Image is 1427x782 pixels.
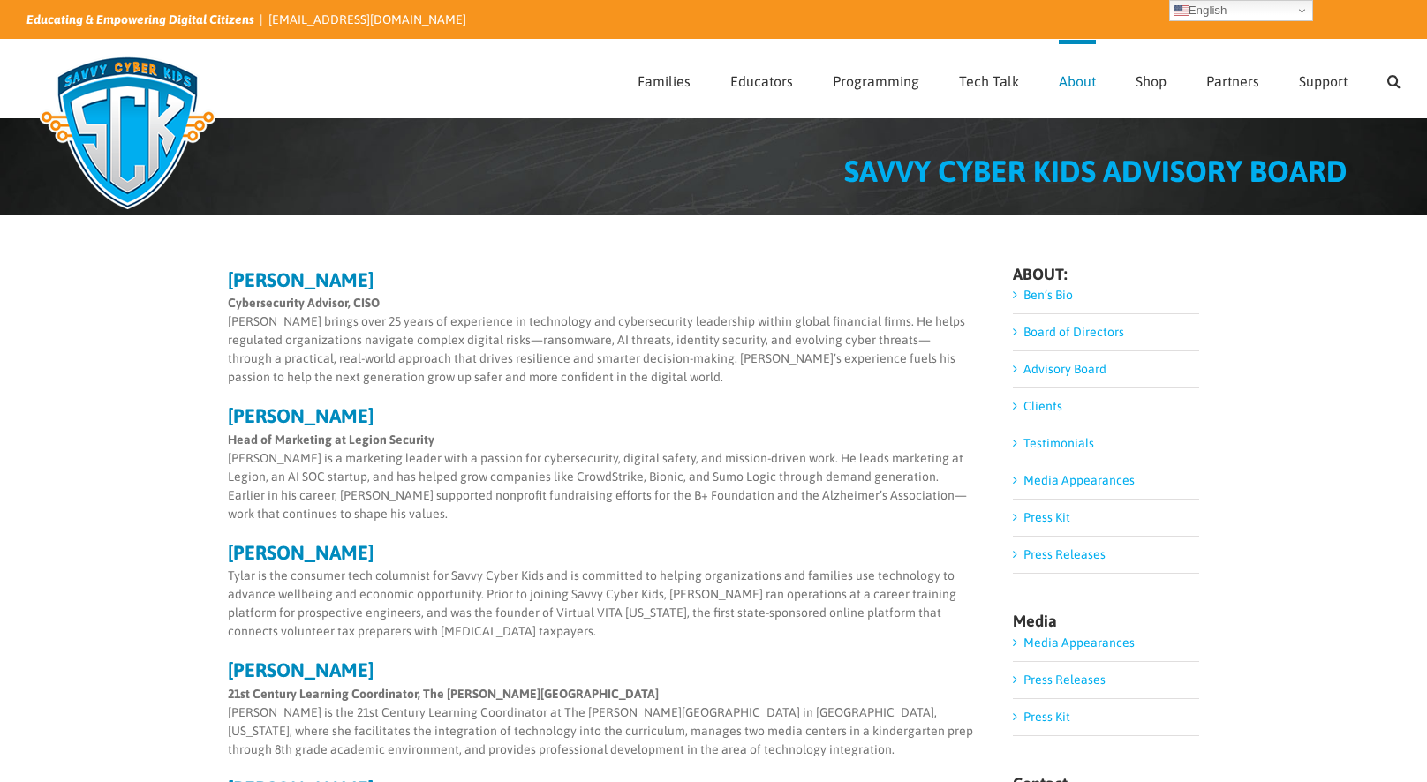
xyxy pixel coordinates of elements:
[228,541,374,564] strong: [PERSON_NAME]
[1023,473,1135,487] a: Media Appearances
[1059,74,1096,88] span: About
[833,40,919,117] a: Programming
[833,74,919,88] span: Programming
[228,296,380,310] strong: Cybersecurity Advisor, CISO
[228,687,659,701] strong: 21st Century Learning Coordinator, The [PERSON_NAME][GEOGRAPHIC_DATA]
[1023,399,1062,413] a: Clients
[1023,673,1106,687] a: Press Releases
[26,44,229,221] img: Savvy Cyber Kids Logo
[268,12,466,26] a: [EMAIL_ADDRESS][DOMAIN_NAME]
[844,154,1348,188] span: SAVVY CYBER KIDS ADVISORY BOARD
[730,74,793,88] span: Educators
[730,40,793,117] a: Educators
[1023,510,1070,524] a: Press Kit
[1023,288,1073,302] a: Ben’s Bio
[638,40,1401,117] nav: Main Menu
[228,294,974,387] p: [PERSON_NAME] brings over 25 years of experience in technology and cybersecurity leadership withi...
[1059,40,1096,117] a: About
[1299,40,1348,117] a: Support
[1136,40,1167,117] a: Shop
[228,685,974,759] p: [PERSON_NAME] is the 21st Century Learning Coordinator at The [PERSON_NAME][GEOGRAPHIC_DATA] in [...
[959,40,1019,117] a: Tech Talk
[228,431,974,523] p: [PERSON_NAME] is a marketing leader with a passion for cybersecurity, digital safety, and mission...
[1023,547,1106,561] a: Press Releases
[1174,4,1189,18] img: en
[26,12,254,26] i: Educating & Empowering Digital Citizens
[1206,74,1259,88] span: Partners
[638,40,691,117] a: Families
[638,74,691,88] span: Families
[1136,74,1167,88] span: Shop
[228,658,374,681] strong: [PERSON_NAME]
[228,268,374,291] strong: [PERSON_NAME]
[1387,40,1401,117] a: Search
[959,74,1019,88] span: Tech Talk
[1023,436,1094,450] a: Testimonials
[1299,74,1348,88] span: Support
[228,432,434,447] strong: Head of Marketing at Legion Security
[228,404,374,427] strong: [PERSON_NAME]
[1013,267,1199,282] h4: ABOUT:
[1023,325,1124,339] a: Board of Directors
[1206,40,1259,117] a: Partners
[1013,613,1199,629] h4: Media
[1023,362,1106,376] a: Advisory Board
[1023,710,1070,724] a: Press Kit
[1023,635,1135,650] a: Media Appearances
[228,567,974,641] p: Tylar is the consumer tech columnist for Savvy Cyber Kids and is committed to helping organizatio...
